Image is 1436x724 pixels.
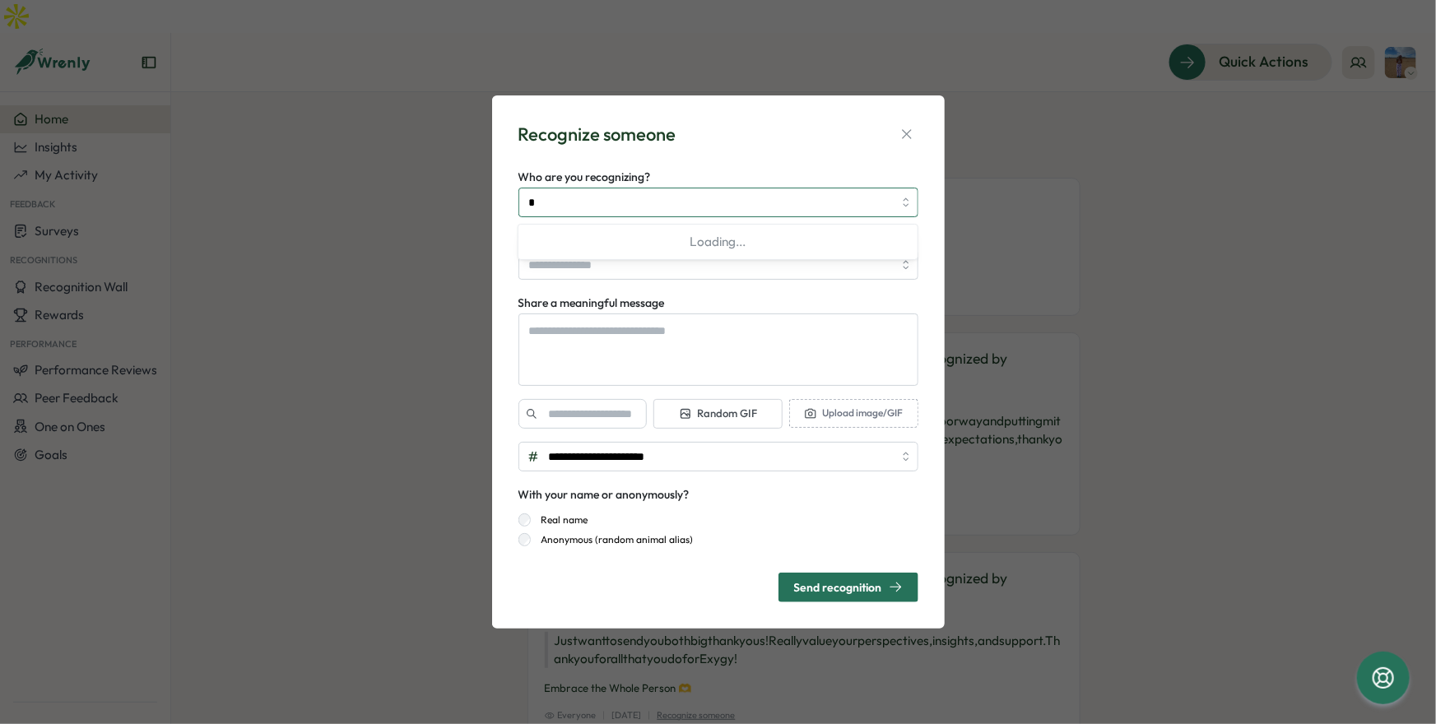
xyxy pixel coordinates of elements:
[778,573,918,602] button: Send recognition
[531,533,693,546] label: Anonymous (random animal alias)
[522,233,913,251] p: Loading...
[518,486,690,504] div: With your name or anonymously?
[653,399,783,429] button: Random GIF
[679,406,757,421] span: Random GIF
[518,169,651,187] label: Who are you recognizing?
[531,513,588,527] label: Real name
[518,122,676,147] div: Recognize someone
[794,580,903,594] div: Send recognition
[518,295,665,313] label: Share a meaningful message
